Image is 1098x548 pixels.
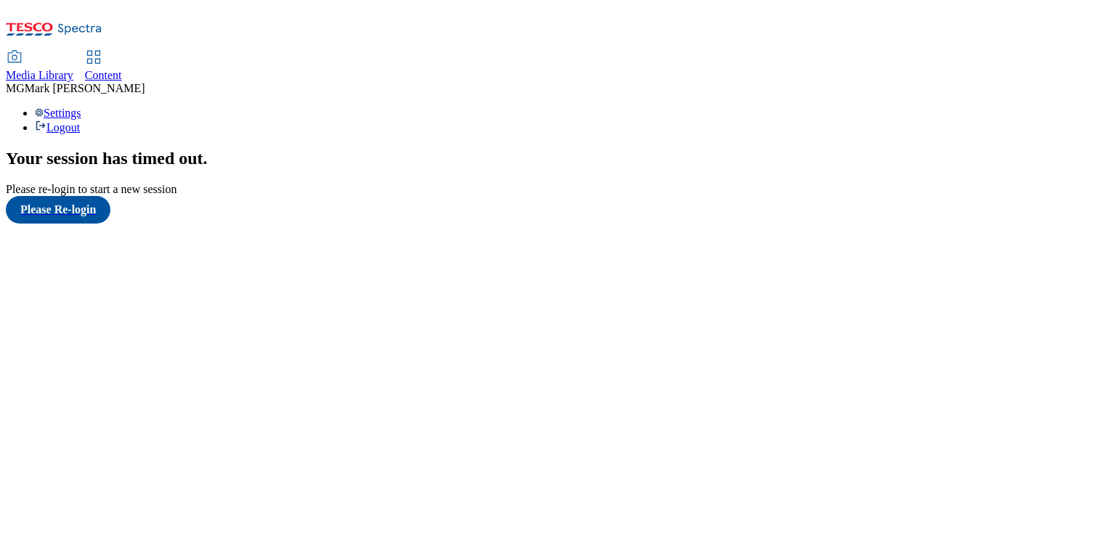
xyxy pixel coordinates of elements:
[6,196,110,224] button: Please Re-login
[85,69,122,81] span: Content
[85,52,122,82] a: Content
[6,183,1092,196] div: Please re-login to start a new session
[35,107,81,119] a: Settings
[6,82,25,94] span: MG
[6,149,1092,168] h2: Your session has timed out
[35,121,80,134] a: Logout
[25,82,145,94] span: Mark [PERSON_NAME]
[203,149,208,168] span: .
[6,69,73,81] span: Media Library
[6,52,73,82] a: Media Library
[6,196,1092,224] a: Please Re-login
